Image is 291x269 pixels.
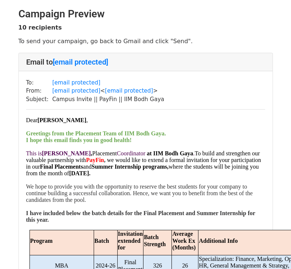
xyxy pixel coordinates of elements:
td: To: [26,79,52,87]
span: , [91,150,92,156]
span: Coordinator [117,150,145,156]
font: Batch [94,238,109,244]
a: [email protected] [52,87,100,94]
font: 326 [153,262,162,269]
a: [email protected] [52,79,100,86]
font: Average Work Ex (Months) [172,231,195,251]
span: This is [26,150,91,156]
b: [PERSON_NAME] [42,150,91,156]
b: Final Placements [40,163,83,170]
span: To build and strengthen our valuable partnership with [26,150,260,163]
b: [PERSON_NAME] [38,117,86,123]
strong: 10 recipients [18,24,62,31]
font: Additional Info [199,238,238,244]
h2: Campaign Preview [18,8,273,20]
span: Greetings from the Placement Team of IIM Bodh Gaya. I hope this email finds you in good health! [26,130,166,143]
b: Summer Internship programs, [91,163,169,170]
font: 26 [182,262,188,269]
span: PayFin [86,157,104,163]
td: Subject: [26,95,52,104]
font: Batch Strength [144,234,166,247]
b: [DATE]. [69,170,90,176]
font: Invitation extended for [118,231,143,251]
p: To send your campaign, go back to Gmail and click "Send". [18,37,273,45]
span: at IIM Bodh Gaya [147,150,193,156]
font: 2024-26 [96,262,115,269]
a: [email protected] [105,87,153,94]
font: MBA [55,262,68,269]
h4: Email to [26,58,265,66]
td: < > [52,87,164,95]
span: We hope to provide you with the opportunity to reserve the best students for your company to cont... [26,183,253,203]
span: Dear , [26,117,88,123]
span: . [193,150,195,156]
font: Program [30,238,53,244]
span: Placement [92,150,117,156]
td: From: [26,87,52,95]
td: Campus Invite || PayFin || IIM Bodh Gaya [52,95,164,104]
span: , [104,157,105,163]
span: we would like to extend a formal invitation for your participation in our and where the students ... [26,157,261,176]
a: [email protected] [53,58,108,66]
b: I have included below the batch details for the Final Placement and Summer Internship for this year. [26,210,255,223]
